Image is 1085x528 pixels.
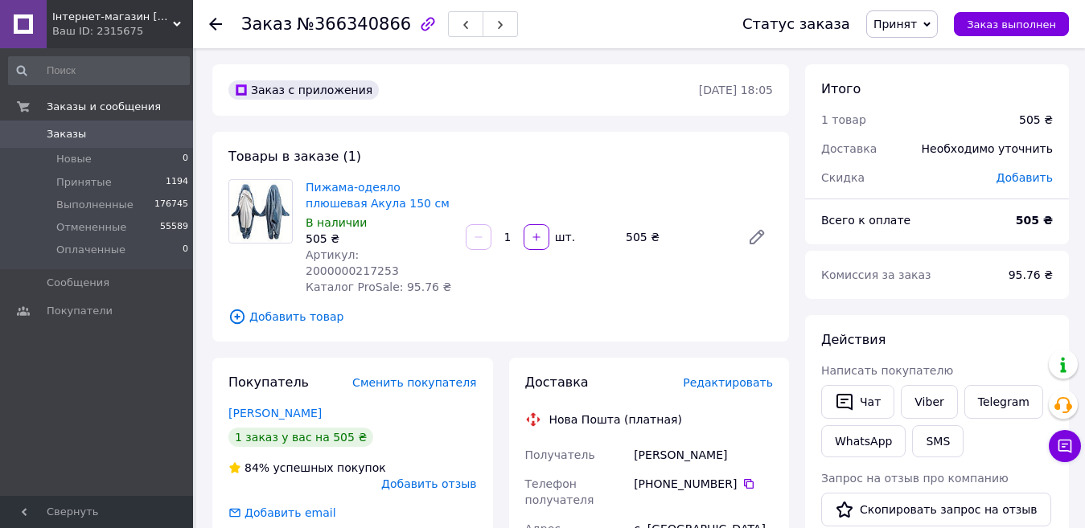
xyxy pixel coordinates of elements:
span: Заказы и сообщения [47,100,161,114]
span: Всего к оплате [821,214,910,227]
span: Доставка [525,375,589,390]
span: 0 [183,152,188,166]
span: Заказ выполнен [967,18,1056,31]
span: Інтернет-магазин Khoztovar.com.ua [52,10,173,24]
span: Запрос на отзыв про компанию [821,472,1009,485]
span: Заказы [47,127,86,141]
span: Сообщения [47,276,109,290]
span: Покупатели [47,304,113,318]
span: Скидка [821,171,865,184]
a: Telegram [964,385,1043,419]
a: Пижама-одеяло плюшевая Акула 150 см [306,181,450,210]
div: 505 ₴ [1019,112,1053,128]
img: Пижама-одеяло плюшевая Акула 150 см [231,180,290,243]
div: 505 ₴ [619,226,734,248]
span: Сменить покупателя [352,376,476,389]
div: Вернуться назад [209,16,222,32]
a: WhatsApp [821,425,906,457]
div: Ваш ID: 2315675 [52,24,193,39]
span: Принятые [56,175,112,190]
span: 95.76 ₴ [1009,268,1053,281]
span: №366340866 [297,14,411,34]
div: Добавить email [227,505,338,521]
button: Чат с покупателем [1049,430,1081,462]
span: Редактировать [683,376,773,389]
span: Добавить отзыв [381,477,476,490]
span: 176745 [154,198,188,212]
span: 1 товар [821,113,866,126]
span: Добавить товар [228,308,773,325]
span: Оплаченные [56,243,125,257]
span: Принят [873,18,917,31]
button: Скопировать запрос на отзыв [821,493,1051,526]
a: Viber [901,385,957,419]
span: Покупатель [228,375,309,390]
span: Телефон получателя [525,477,594,506]
span: Каталог ProSale: 95.76 ₴ [306,280,451,293]
button: SMS [912,425,964,457]
a: Редактировать [741,221,773,253]
span: Выполненные [56,198,134,212]
div: Добавить email [243,505,338,521]
time: [DATE] 18:05 [699,84,773,96]
span: 84% [245,461,269,474]
span: 55589 [160,220,188,235]
span: Доставка [821,142,877,155]
span: Действия [821,332,886,347]
span: Получатель [525,448,595,461]
span: Артикул: 2000000217253 [306,248,399,277]
div: Заказ с приложения [228,80,379,100]
div: [PERSON_NAME] [631,440,776,469]
span: Итого [821,81,861,96]
input: Поиск [8,56,190,85]
button: Чат [821,385,894,419]
span: Заказ [241,14,292,34]
div: Нова Пошта (платная) [545,411,686,428]
div: шт. [551,229,577,245]
span: Товары в заказе (1) [228,149,361,164]
a: [PERSON_NAME] [228,407,322,420]
div: [PHONE_NUMBER] [634,476,773,492]
div: Необходимо уточнить [912,131,1062,166]
b: 505 ₴ [1016,214,1053,227]
div: Статус заказа [742,16,850,32]
span: Комиссия за заказ [821,268,931,281]
span: Отмененные [56,220,126,235]
div: 1 заказ у вас на 505 ₴ [228,428,373,447]
div: успешных покупок [228,460,386,476]
button: Заказ выполнен [954,12,1069,36]
span: Добавить [997,171,1053,184]
div: 505 ₴ [306,231,453,247]
span: В наличии [306,216,367,229]
span: 0 [183,243,188,257]
span: Новые [56,152,92,166]
span: 1194 [166,175,188,190]
span: Написать покупателю [821,364,953,377]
